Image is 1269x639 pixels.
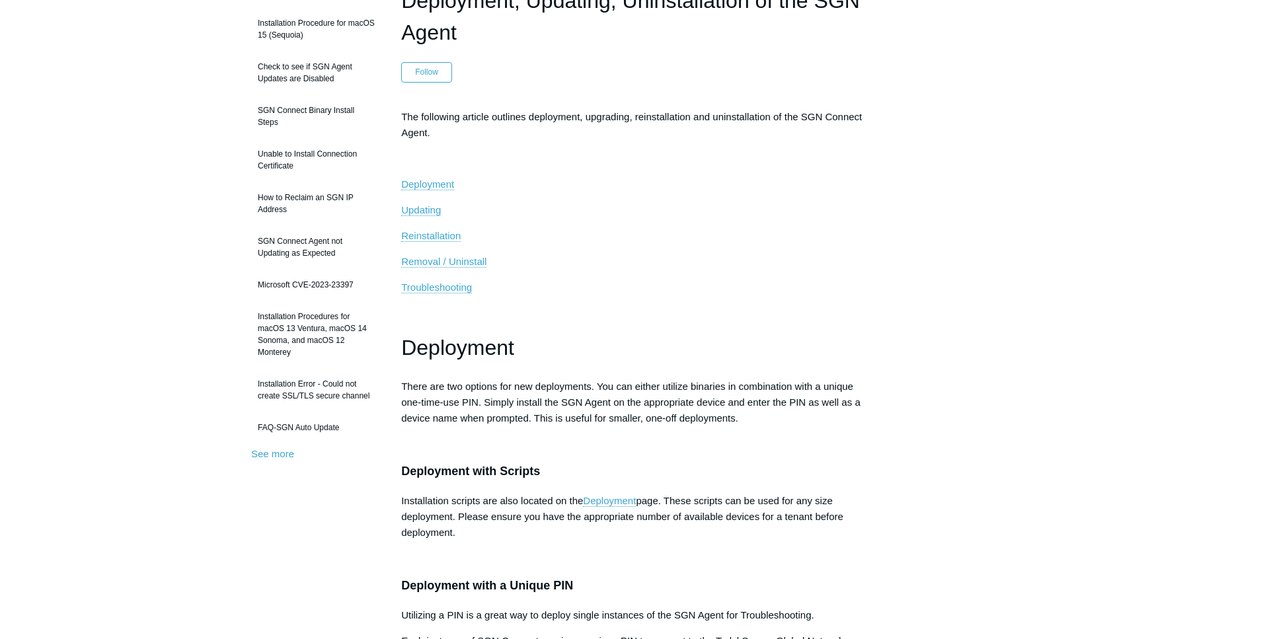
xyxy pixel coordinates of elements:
[401,230,461,242] a: Reinstallation
[401,62,452,82] button: Follow Article
[251,185,381,222] a: How to Reclaim an SGN IP Address
[401,495,843,538] span: page. These scripts can be used for any size deployment. Please ensure you have the appropriate n...
[251,141,381,178] a: Unable to Install Connection Certificate
[583,495,636,507] a: Deployment
[251,229,381,266] a: SGN Connect Agent not Updating as Expected
[251,272,381,297] a: Microsoft CVE-2023-23397
[401,609,814,620] span: Utilizing a PIN is a great way to deploy single instances of the SGN Agent for Troubleshooting.
[251,11,381,48] a: Installation Procedure for macOS 15 (Sequoia)
[401,282,472,293] a: Troubleshooting
[401,381,861,424] span: There are two options for new deployments. You can either utilize binaries in combination with a ...
[401,256,486,268] a: Removal / Uninstall
[251,98,381,135] a: SGN Connect Binary Install Steps
[401,178,454,190] a: Deployment
[401,495,583,506] span: Installation scripts are also located on the
[401,465,540,478] span: Deployment with Scripts
[401,336,514,359] span: Deployment
[401,111,862,138] span: The following article outlines deployment, upgrading, reinstallation and uninstallation of the SG...
[251,304,381,365] a: Installation Procedures for macOS 13 Ventura, macOS 14 Sonoma, and macOS 12 Monterey
[251,371,381,408] a: Installation Error - Could not create SSL/TLS secure channel
[401,204,441,216] a: Updating
[401,256,486,267] span: Removal / Uninstall
[251,448,294,459] a: See more
[401,230,461,241] span: Reinstallation
[401,204,441,215] span: Updating
[251,54,381,91] a: Check to see if SGN Agent Updates are Disabled
[251,415,381,440] a: FAQ-SGN Auto Update
[401,579,573,592] span: Deployment with a Unique PIN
